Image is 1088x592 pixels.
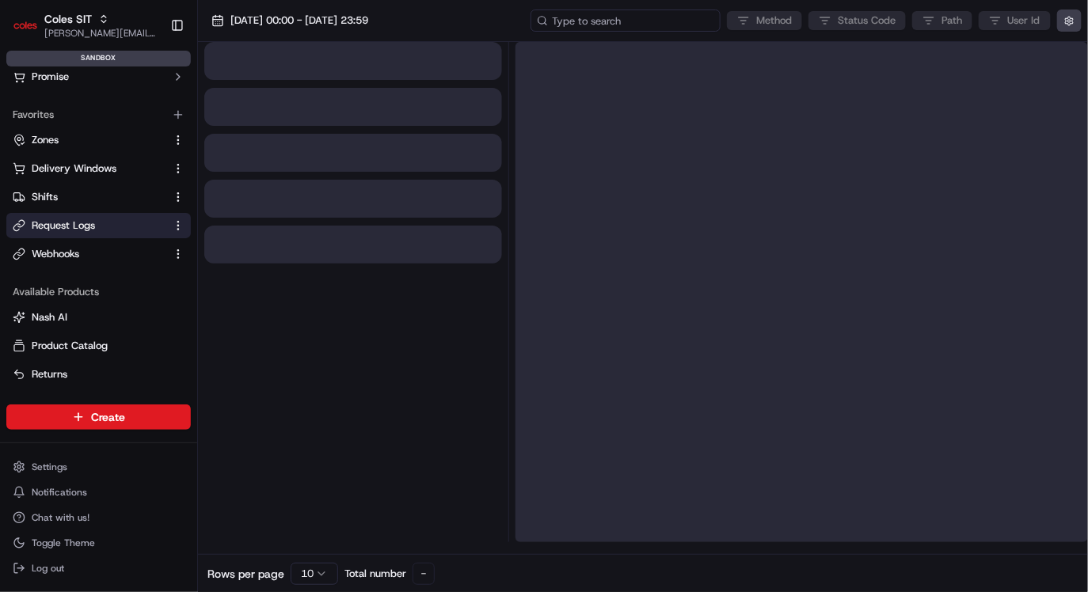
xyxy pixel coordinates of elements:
button: Nash AI [6,305,191,330]
input: Type to search [531,9,721,32]
button: Start new chat [269,156,288,175]
a: Returns [13,367,185,381]
a: Nash AI [13,310,185,324]
button: Chat with us! [6,507,191,529]
button: Returns [6,362,191,387]
button: Notifications [6,481,191,503]
button: Product Catalog [6,333,191,359]
div: 💻 [134,231,146,244]
img: Coles SIT [13,13,38,38]
button: Coles SIT [44,11,92,27]
a: 📗Knowledge Base [10,223,127,252]
span: Create [91,409,125,425]
span: Webhooks [32,247,79,261]
a: Product Catalog [13,339,185,353]
span: Rows per page [207,566,284,582]
div: Available Products [6,279,191,305]
p: Welcome 👋 [16,63,288,89]
a: 💻API Documentation [127,223,261,252]
span: Zones [32,133,59,147]
span: Pylon [158,268,192,280]
span: Nash AI [32,310,67,324]
span: Total number [344,567,406,581]
button: Create [6,404,191,430]
div: sandbox [6,51,191,66]
button: Toggle Theme [6,532,191,554]
button: Request Logs [6,213,191,238]
span: Knowledge Base [32,230,121,245]
div: - [413,563,435,585]
div: 📗 [16,231,29,244]
button: Shifts [6,184,191,210]
button: [DATE] 00:00 - [DATE] 23:59 [204,9,375,32]
span: Returns [32,367,67,381]
span: Request Logs [32,218,95,233]
a: Powered byPylon [112,268,192,280]
div: Start new chat [54,151,260,167]
button: Coles SITColes SIT[PERSON_NAME][EMAIL_ADDRESS][PERSON_NAME][DOMAIN_NAME] [6,6,164,44]
span: Product Catalog [32,339,108,353]
span: Settings [32,461,67,473]
div: Favorites [6,102,191,127]
button: Log out [6,557,191,579]
a: Zones [13,133,165,147]
input: Got a question? Start typing here... [41,102,285,119]
button: Zones [6,127,191,153]
img: Nash [16,16,48,47]
span: [DATE] 00:00 - [DATE] 23:59 [230,13,368,28]
a: Webhooks [13,247,165,261]
span: Log out [32,562,64,575]
span: API Documentation [150,230,254,245]
a: Request Logs [13,218,165,233]
div: We're available if you need us! [54,167,200,180]
button: [PERSON_NAME][EMAIL_ADDRESS][PERSON_NAME][DOMAIN_NAME] [44,27,158,40]
button: Delivery Windows [6,156,191,181]
button: Promise [6,64,191,89]
span: Notifications [32,486,87,499]
button: Webhooks [6,241,191,267]
span: Promise [32,70,69,84]
img: 1736555255976-a54dd68f-1ca7-489b-9aae-adbdc363a1c4 [16,151,44,180]
span: Delivery Windows [32,161,116,176]
a: Delivery Windows [13,161,165,176]
span: Shifts [32,190,58,204]
a: Shifts [13,190,165,204]
button: Settings [6,456,191,478]
span: Chat with us! [32,511,89,524]
span: Toggle Theme [32,537,95,549]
